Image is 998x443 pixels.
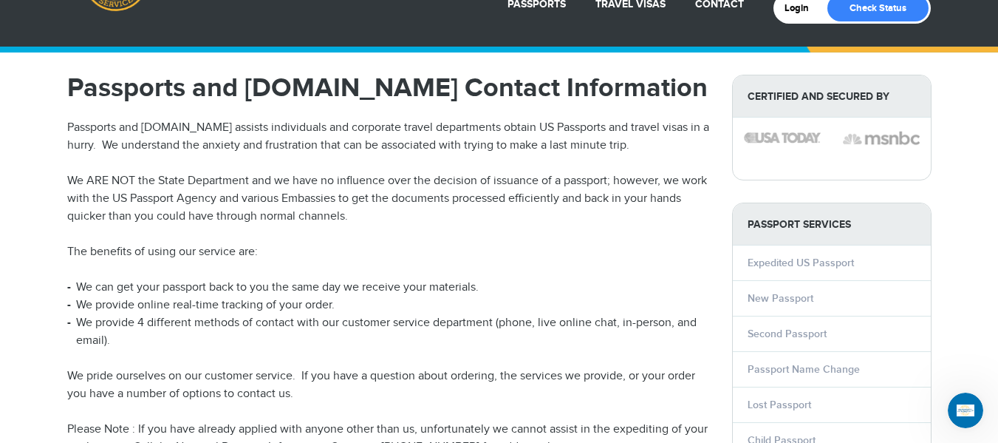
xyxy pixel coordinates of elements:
a: Lost Passport [748,399,811,411]
img: image description [843,129,920,147]
a: Passport Name Change [748,363,860,376]
a: Second Passport [748,328,827,340]
p: Passports and [DOMAIN_NAME] assists individuals and corporate travel departments obtain US Passpo... [67,119,710,155]
img: image description [744,132,821,143]
li: We provide 4 different methods of contact with our customer service department (phone, live onlin... [67,314,710,350]
li: We can get your passport back to you the same day we receive your materials. [67,279,710,297]
p: We pride ourselves on our customer service. If you have a question about ordering, the services w... [67,368,710,403]
li: We provide online real-time tracking of your order. [67,297,710,314]
a: Login [785,2,819,14]
p: We ARE NOT the State Department and we have no influence over the decision of issuance of a passp... [67,172,710,226]
iframe: Intercom live chat [948,393,983,428]
p: The benefits of using our service are: [67,243,710,261]
a: Expedited US Passport [748,257,854,269]
a: New Passport [748,292,813,305]
strong: Certified and Secured by [733,75,931,118]
h1: Passports and [DOMAIN_NAME] Contact Information [67,75,710,101]
strong: PASSPORT SERVICES [733,203,931,246]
